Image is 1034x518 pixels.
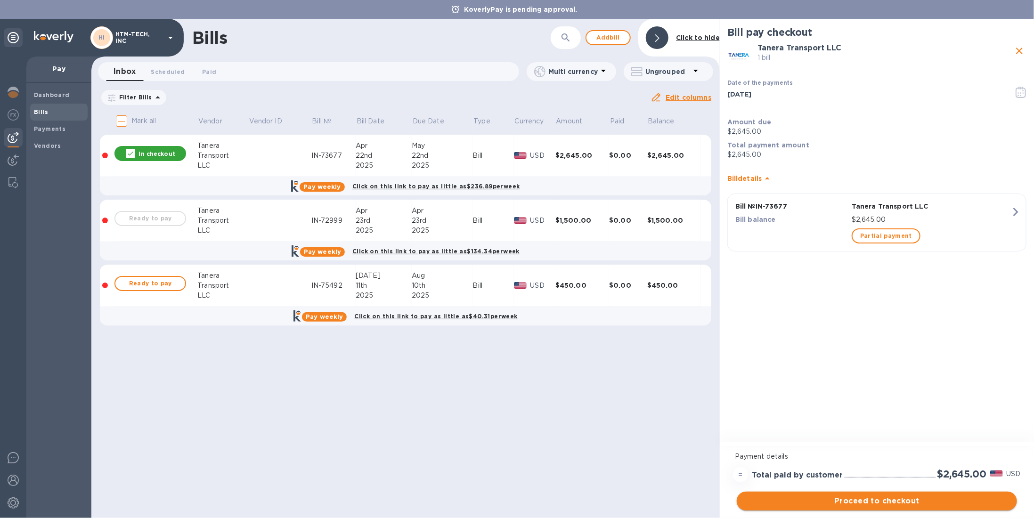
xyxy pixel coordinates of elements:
p: Vendor ID [249,116,282,126]
p: USD [530,151,555,161]
span: Balance [648,116,686,126]
p: Multi currency [548,67,598,76]
div: LLC [197,291,248,300]
img: Logo [34,31,73,42]
p: Filter Bills [115,93,152,101]
span: Bill № [312,116,343,126]
span: Bill Date [357,116,397,126]
div: Apr [356,141,412,151]
b: Pay weekly [303,183,341,190]
p: Pay [34,64,84,73]
button: Partial payment [852,228,920,243]
div: 22nd [412,151,473,161]
b: Click to hide [676,34,720,41]
img: Foreign exchange [8,109,19,121]
p: KoverlyPay is pending approval. [459,5,582,14]
span: Paid [610,116,637,126]
label: Date of the payments [727,81,792,86]
b: Click on this link to pay as little as $134.34 per week [352,248,520,255]
div: 2025 [412,291,473,300]
div: IN-72999 [311,216,356,226]
div: 2025 [356,161,412,170]
div: May [412,141,473,151]
div: 23rd [356,216,412,226]
div: Bill [473,151,514,161]
span: Vendor ID [249,116,294,126]
img: USD [514,152,527,159]
button: Bill №IN-73677Tanera Transport LLCBill balance$2,645.00Partial payment [727,194,1026,251]
div: $1,500.00 [647,216,701,225]
span: Paid [202,67,216,77]
div: $2,645.00 [555,151,609,160]
h2: Bill pay checkout [727,26,1026,38]
div: Tanera [197,141,248,151]
p: Balance [648,116,674,126]
span: Inbox [114,65,136,78]
div: [DATE] [356,271,412,281]
div: $0.00 [609,281,647,290]
img: USD [514,217,527,224]
div: Aug [412,271,473,281]
div: 22nd [356,151,412,161]
p: Bill № [312,116,331,126]
button: Proceed to checkout [737,492,1017,510]
img: USD [990,470,1003,477]
p: USD [1007,469,1021,479]
img: USD [514,282,527,289]
b: Amount due [727,118,772,126]
p: Ungrouped [645,67,690,76]
h1: Bills [192,28,227,48]
span: Scheduled [151,67,185,77]
span: Partial payment [860,230,912,242]
b: Click on this link to pay as little as $40.31 per week [354,313,517,320]
p: Bill Date [357,116,384,126]
div: Tanera [197,271,248,281]
p: Bill balance [735,215,848,224]
p: Tanera Transport LLC [852,202,1011,211]
p: In checkout [139,150,175,158]
h2: $2,645.00 [937,468,986,480]
div: IN-75492 [311,281,356,291]
div: 2025 [412,161,473,170]
button: Ready to pay [114,276,186,291]
h3: Total paid by customer [752,471,843,480]
div: Tanera [197,206,248,216]
div: LLC [197,161,248,170]
span: Currency [515,116,544,126]
b: Click on this link to pay as little as $236.89 per week [352,183,520,190]
div: 2025 [356,291,412,300]
b: Dashboard [34,91,70,98]
div: Billdetails [727,163,1026,194]
div: Bill [473,216,514,226]
b: Vendors [34,142,61,149]
div: $0.00 [609,216,647,225]
span: Type [473,116,503,126]
div: = [733,467,748,482]
b: Bill details [727,175,762,182]
div: 2025 [412,226,473,235]
span: Vendor [198,116,235,126]
div: Unpin categories [4,28,23,47]
div: Transport [197,151,248,161]
div: LLC [197,226,248,235]
div: $0.00 [609,151,647,160]
span: Add bill [594,32,622,43]
div: 11th [356,281,412,291]
p: USD [530,281,555,291]
p: USD [530,216,555,226]
div: 10th [412,281,473,291]
button: Addbill [586,30,631,45]
p: $2,645.00 [727,127,1026,137]
span: Ready to pay [123,278,178,289]
b: HI [98,34,105,41]
div: Transport [197,281,248,291]
p: HTM-TECH, INC [115,31,163,44]
p: $2,645.00 [727,150,1026,160]
div: 23rd [412,216,473,226]
b: Total payment amount [727,141,809,149]
span: Amount [556,116,595,126]
p: Bill № IN-73677 [735,202,848,211]
b: Bills [34,108,48,115]
div: $450.00 [647,281,701,290]
p: Mark all [131,116,156,126]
